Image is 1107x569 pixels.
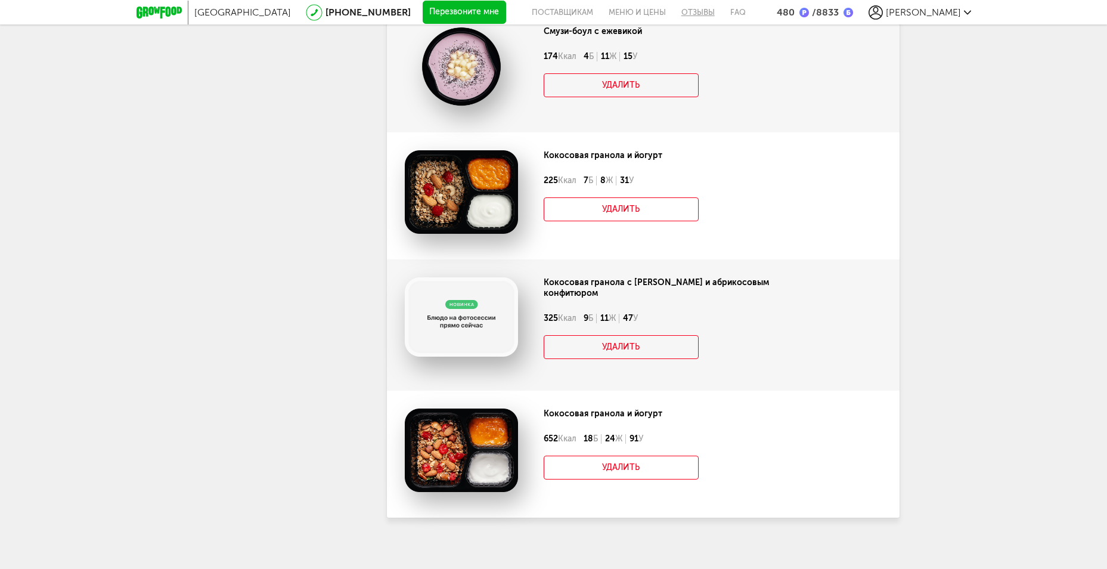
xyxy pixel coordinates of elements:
[405,26,518,107] img: Смузи-боул с ежевикой
[886,7,961,18] span: [PERSON_NAME]
[544,26,814,37] div: Смузи-боул с ежевикой
[580,52,597,61] div: 4
[589,51,594,61] span: Б
[799,8,809,17] img: bonus_p.2f9b352.png
[588,175,593,185] span: Б
[601,434,626,444] div: 24
[544,456,699,480] button: Удалить
[325,7,411,18] a: [PHONE_NUMBER]
[558,51,576,61] span: Ккал
[615,434,622,444] span: Ж
[540,176,580,185] div: 225
[558,313,576,323] span: Ккал
[638,434,643,444] span: У
[632,51,637,61] span: У
[626,434,647,444] div: 91
[593,434,598,444] span: Б
[619,314,641,323] div: 47
[620,52,641,61] div: 15
[540,52,580,61] div: 174
[609,51,616,61] span: Ж
[588,313,593,323] span: Б
[777,7,795,18] div: 480
[580,176,597,185] div: 7
[544,409,814,419] div: Кокосовая гранола и йогурт
[812,7,816,18] span: /
[844,8,853,17] img: bonus_b.cdccf46.png
[194,7,291,18] span: [GEOGRAPHIC_DATA]
[405,277,518,357] img: Кокосовая гранола с йогуртом и абрикосовым конфитюром
[540,434,580,444] div: 652
[405,150,518,234] img: Кокосовая гранола и йогурт
[597,314,619,323] div: 11
[629,175,634,185] span: У
[580,434,601,444] div: 18
[606,175,613,185] span: Ж
[580,314,597,323] div: 9
[544,277,814,299] div: Кокосовая гранола с [PERSON_NAME] и абрикосовым конфитюром
[558,175,576,185] span: Ккал
[633,313,638,323] span: У
[558,434,576,444] span: Ккал
[597,176,616,185] div: 8
[540,314,580,323] div: 325
[544,197,699,221] button: Удалить
[609,313,616,323] span: Ж
[809,7,839,18] div: 8833
[544,150,814,161] div: Кокосовая гранола и йогурт
[616,176,637,185] div: 31
[423,1,506,24] button: Перезвоните мне
[597,52,620,61] div: 11
[544,73,699,97] button: Удалить
[544,335,699,359] button: Удалить
[405,409,518,492] img: Кокосовая гранола и йогурт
